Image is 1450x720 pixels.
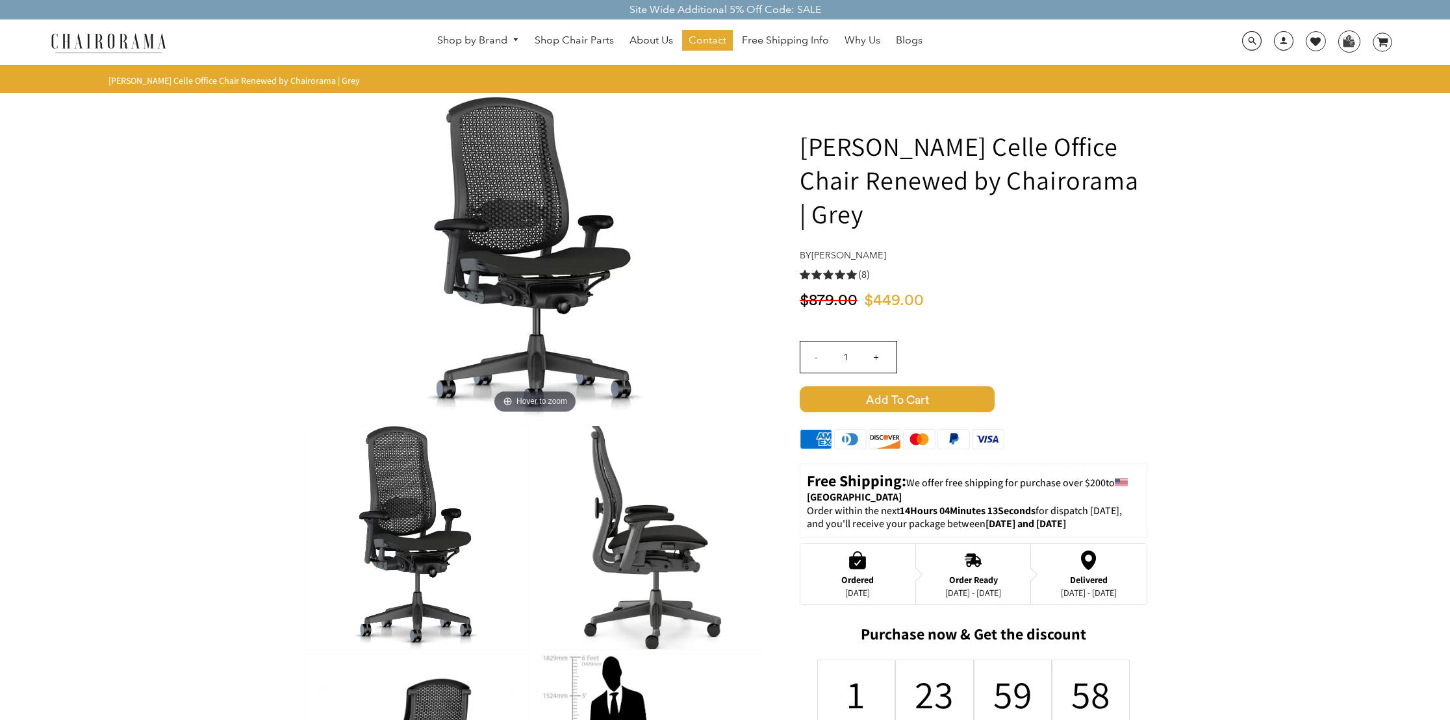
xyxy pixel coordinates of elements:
[896,34,922,47] span: Blogs
[431,31,526,51] a: Shop by Brand
[945,588,1001,598] div: [DATE] - [DATE]
[845,34,880,47] span: Why Us
[807,471,1140,504] p: to
[800,267,1147,281] a: 5.0 rating (8 votes)
[811,249,886,261] a: [PERSON_NAME]
[841,588,874,598] div: [DATE]
[800,386,1147,412] button: Add to Cart
[682,30,733,51] a: Contact
[742,34,829,47] span: Free Shipping Info
[630,34,673,47] span: About Us
[906,476,1106,490] span: We offer free shipping for purchase over $200
[926,669,943,719] div: 23
[864,293,924,308] span: $449.00
[889,30,929,51] a: Blogs
[858,268,870,282] span: (8)
[689,34,726,47] span: Contact
[1004,669,1021,719] div: 59
[900,504,1036,517] span: 14Hours 04Minutes 13Seconds
[108,75,364,86] nav: breadcrumbs
[1339,31,1359,51] img: WhatsApp_Image_2024-07-12_at_16.23.01.webp
[838,30,887,51] a: Why Us
[860,341,891,373] input: +
[807,504,1140,532] p: Order within the next for dispatch [DATE], and you'll receive your package between
[108,75,360,86] span: [PERSON_NAME] Celle Office Chair Renewed by Chairorama | Grey
[1061,575,1117,585] div: Delivered
[986,517,1066,530] strong: [DATE] and [DATE]
[340,97,730,417] img: Herman Miller Celle Office Chair Renewed by Chairorama | Grey - chairorama
[807,470,906,491] strong: Free Shipping:
[800,625,1147,650] h2: Purchase now & Get the discount
[1061,588,1117,598] div: [DATE] - [DATE]
[841,575,874,585] div: Ordered
[800,386,995,412] span: Add to Cart
[800,341,832,373] input: -
[1082,669,1099,719] div: 58
[305,426,528,649] img: Herman Miller Celle Office Chair Renewed by Chairorama | Grey - chairorama
[945,575,1001,585] div: Order Ready
[800,250,1147,261] h4: by
[542,426,765,649] img: Herman Miller Celle Office Chair Renewed by Chairorama | Grey - chairorama
[528,30,620,51] a: Shop Chair Parts
[229,30,1131,54] nav: DesktopNavigation
[340,249,730,263] a: Herman Miller Celle Office Chair Renewed by Chairorama | Grey - chairoramaHover to zoom
[535,34,614,47] span: Shop Chair Parts
[735,30,835,51] a: Free Shipping Info
[800,293,858,308] span: $879.00
[44,31,173,54] img: chairorama
[623,30,680,51] a: About Us
[848,669,865,719] div: 1
[807,490,902,504] strong: [GEOGRAPHIC_DATA]
[800,129,1147,230] h1: [PERSON_NAME] Celle Office Chair Renewed by Chairorama | Grey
